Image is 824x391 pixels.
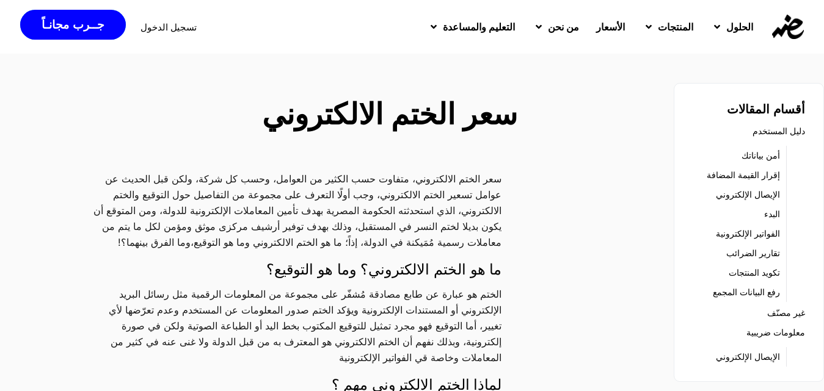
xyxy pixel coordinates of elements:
[727,102,805,116] strong: أقسام المقالات
[772,15,804,39] img: eDariba
[729,264,780,281] a: تكويد المنتجات
[91,286,501,365] p: الختم هو عبارة عن طابع مصادقة مُشفّر على مجموعة من المعلومات الرقمية مثل رسائل البريد الإلكتروني ...
[20,10,125,40] a: جــرب مجانـاً
[726,20,753,34] span: الحلول
[443,20,515,34] span: التعليم والمساعدة
[42,19,104,30] span: جــرب مجانـاً
[707,167,780,184] a: إقرار القيمة المضافة
[91,259,501,280] h4: ما هو الختم الالكتروني؟ وما هو التوقيع؟
[726,245,780,262] a: تقارير الضرائب
[716,348,780,365] a: الإيصال الإلكتروني
[418,11,523,43] a: التعليم والمساعدة
[716,225,780,242] a: الفواتير الإلكترونية
[106,93,517,137] h2: سعر الختم الالكتروني
[523,11,588,43] a: من نحن
[764,206,780,223] a: البدء
[746,324,805,341] a: معلومات ضريبية
[713,284,780,301] a: رفع البيانات المجمع
[742,147,780,164] a: أمن بياناتك
[702,11,762,43] a: الحلول
[633,11,702,43] a: المنتجات
[753,123,805,140] a: دليل المستخدم
[767,304,805,321] a: غير مصنّف
[658,20,693,34] span: المنتجات
[140,23,197,32] a: تسجيل الدخول
[716,186,780,203] a: الإيصال الإلكتروني
[588,11,633,43] a: الأسعار
[596,20,625,34] span: الأسعار
[91,171,501,250] p: سعر الختم الالكتروني، متفاوت حسب الكثير من العوامل، وحسب كل شركة، ولكن قبل الحديث عن عوامل تسعير ...
[548,20,579,34] span: من نحن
